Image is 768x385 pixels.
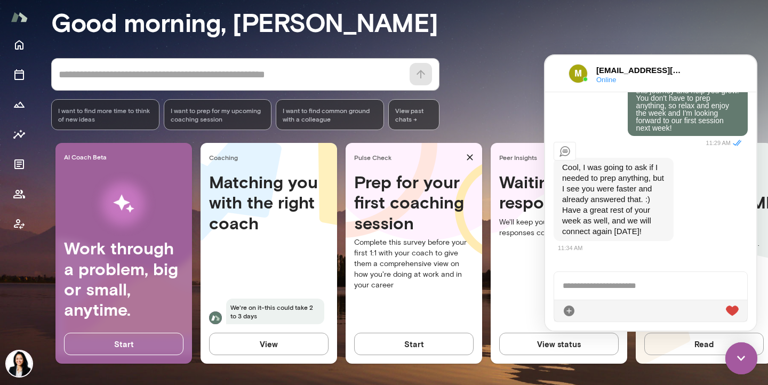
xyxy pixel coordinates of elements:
button: View status [499,333,619,355]
div: I want to find common ground with a colleague [276,99,384,130]
h4: Prep for your first coaching session [354,172,474,233]
span: I want to find more time to think of new ideas [58,106,153,123]
button: View [209,333,329,355]
img: Mento [11,7,28,27]
p: We'll keep you updated as responses come in. [499,217,619,238]
button: Home [9,34,30,55]
h4: Waiting on responses [499,172,619,213]
span: AI Coach Beta [64,153,188,161]
span: 11:29 AM [161,84,186,91]
button: Sessions [9,64,30,85]
h4: Work through a problem, big or small, anytime. [64,238,183,320]
div: I want to prep for my upcoming coaching session [164,99,272,130]
span: Peer Insights [499,153,623,162]
h4: Learn about [PERSON_NAME] [644,172,764,213]
span: I want to prep for my upcoming coaching session [171,106,265,123]
h6: [EMAIL_ADDRESS][DOMAIN_NAME] [51,9,141,21]
span: Online [51,21,141,28]
span: I want to find common ground with a colleague [283,106,377,123]
img: heart [181,250,194,261]
button: Start [354,333,474,355]
button: Insights [9,124,30,145]
button: Members [9,183,30,205]
button: Documents [9,154,30,175]
i: Seen [186,81,198,94]
img: Monica Aggarwal [6,351,32,376]
button: Start [64,333,183,355]
span: Pulse Check [354,153,462,162]
button: Reply in thread [13,90,26,102]
span: Coaching [209,153,333,162]
p: Cool, I was going to ask if I needed to prep anything, but I see you were faster and already answ... [17,107,120,181]
button: Coach app [9,213,30,235]
div: Live Reaction [181,249,194,262]
p: Complete this survey before your first 1:1 with your coach to give them a comprehensive view on h... [354,237,474,291]
div: I want to find more time to think of new ideas [51,99,159,130]
img: data:image/png;base64,iVBORw0KGgoAAAANSUhEUgAAAMgAAADICAYAAACtWK6eAAAND0lEQVR4AeydaXMcRxnHe1eOddm... [23,9,43,28]
img: AI Workflows [76,170,171,238]
h3: Good morning, [PERSON_NAME] [51,7,768,37]
span: View past chats -> [388,99,439,130]
span: We're on it-this could take 2 to 3 days [226,299,324,324]
button: Read [644,333,764,355]
h4: Matching you with the right coach [209,172,329,233]
span: 11:34 AM [13,189,37,196]
div: Attach [18,249,30,262]
button: Growth Plan [9,94,30,115]
p: Hi [PERSON_NAME], Thanks and appreciate the comeback! Excited to be on this journey and help you ... [91,9,194,76]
